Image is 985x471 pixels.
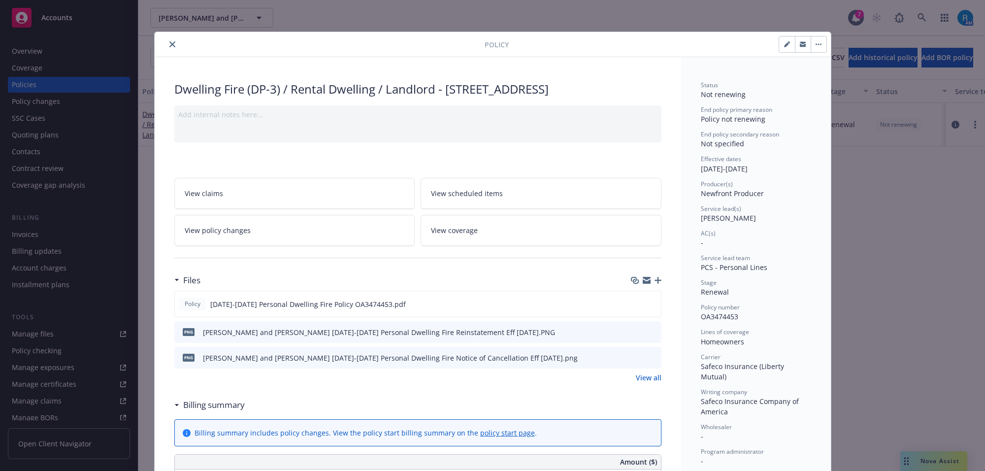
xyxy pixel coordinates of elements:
[185,225,251,235] span: View policy changes
[701,423,732,431] span: Wholesaler
[701,155,811,173] div: [DATE] - [DATE]
[632,299,640,309] button: download file
[701,180,733,188] span: Producer(s)
[701,263,767,272] span: PCS - Personal Lines
[203,353,578,363] div: [PERSON_NAME] and [PERSON_NAME] [DATE]-[DATE] Personal Dwelling Fire Notice of Cancellation Eff [...
[174,274,200,287] div: Files
[210,299,406,309] span: [DATE]-[DATE] Personal Dwelling Fire Policy OA3474453.pdf
[701,155,741,163] span: Effective dates
[185,188,223,199] span: View claims
[701,336,811,347] div: Homeowners
[480,428,535,437] a: policy start page
[701,213,756,223] span: [PERSON_NAME]
[701,312,738,321] span: OA3474453
[701,90,746,99] span: Not renewing
[431,225,478,235] span: View coverage
[633,353,641,363] button: download file
[183,274,200,287] h3: Files
[203,327,555,337] div: [PERSON_NAME] and [PERSON_NAME] [DATE]-[DATE] Personal Dwelling Fire Reinstatement Eff [DATE].PNG
[649,353,657,363] button: preview file
[178,109,657,120] div: Add internal notes here...
[174,81,661,98] div: Dwelling Fire (DP-3) / Rental Dwelling / Landlord - [STREET_ADDRESS]
[701,456,703,466] span: -
[701,139,744,148] span: Not specified
[701,388,747,396] span: Writing company
[620,457,657,467] span: Amount ($)
[649,327,657,337] button: preview file
[648,299,657,309] button: preview file
[701,189,764,198] span: Newfront Producer
[701,303,740,311] span: Policy number
[701,278,717,287] span: Stage
[701,362,786,381] span: Safeco Insurance (Liberty Mutual)
[701,432,703,441] span: -
[183,354,195,361] span: png
[174,178,415,209] a: View claims
[633,327,641,337] button: download file
[701,130,779,138] span: End policy secondary reason
[166,38,178,50] button: close
[421,178,661,209] a: View scheduled items
[701,353,721,361] span: Carrier
[701,204,741,213] span: Service lead(s)
[701,114,765,124] span: Policy not renewing
[701,105,772,114] span: End policy primary reason
[174,215,415,246] a: View policy changes
[636,372,661,383] a: View all
[701,238,703,247] span: -
[701,254,750,262] span: Service lead team
[485,39,509,50] span: Policy
[421,215,661,246] a: View coverage
[183,300,202,308] span: Policy
[431,188,503,199] span: View scheduled items
[195,428,537,438] div: Billing summary includes policy changes. View the policy start billing summary on the .
[701,447,764,456] span: Program administrator
[183,399,245,411] h3: Billing summary
[183,328,195,336] span: PNG
[701,287,729,297] span: Renewal
[701,328,749,336] span: Lines of coverage
[174,399,245,411] div: Billing summary
[701,229,716,237] span: AC(s)
[701,81,718,89] span: Status
[701,397,801,416] span: Safeco Insurance Company of America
